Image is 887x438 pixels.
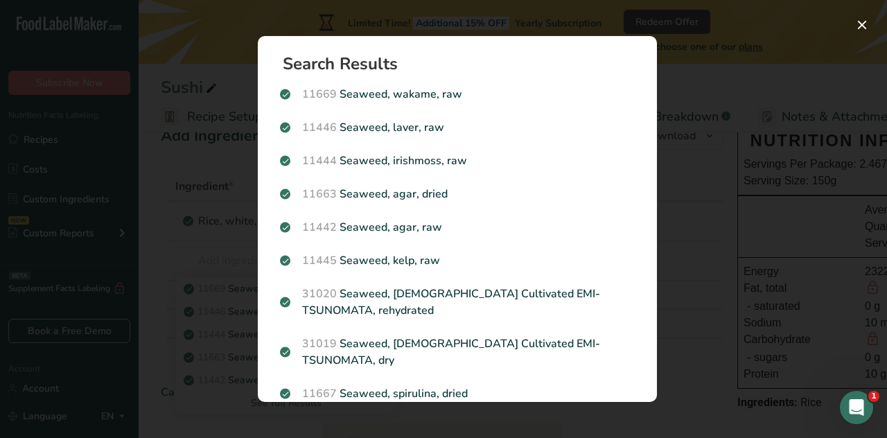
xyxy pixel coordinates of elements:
[302,336,337,351] span: 31019
[302,186,337,202] span: 11663
[280,152,635,169] p: Seaweed, irishmoss, raw
[280,186,635,202] p: Seaweed, agar, dried
[280,335,635,369] p: Seaweed, [DEMOGRAPHIC_DATA] Cultivated EMI-TSUNOMATA, dry
[868,391,879,402] span: 1
[302,386,337,401] span: 11667
[280,119,635,136] p: Seaweed, laver, raw
[280,86,635,103] p: Seaweed, wakame, raw
[280,385,635,402] p: Seaweed, spirulina, dried
[283,55,643,72] h1: Search Results
[280,219,635,236] p: Seaweed, agar, raw
[302,286,337,301] span: 31020
[840,391,873,424] iframe: Intercom live chat
[302,253,337,268] span: 11445
[302,220,337,235] span: 11442
[280,252,635,269] p: Seaweed, kelp, raw
[280,286,635,319] p: Seaweed, [DEMOGRAPHIC_DATA] Cultivated EMI-TSUNOMATA, rehydrated
[302,120,337,135] span: 11446
[302,87,337,102] span: 11669
[302,153,337,168] span: 11444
